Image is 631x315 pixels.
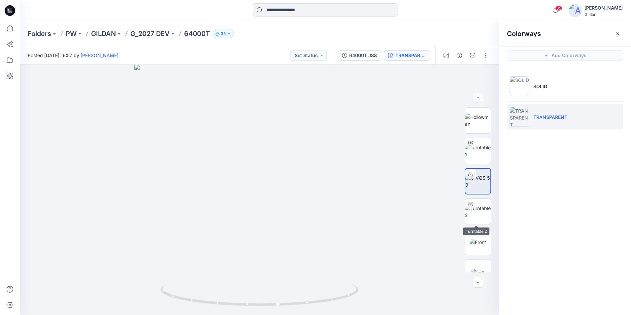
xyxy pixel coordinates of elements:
span: 35 [555,6,562,11]
button: 64000T JSS [338,50,381,61]
h2: Colorways [507,30,541,38]
img: Turntable 2 [465,205,491,219]
img: G_VQS_59 [465,174,490,188]
img: Turntable 1 [465,144,491,158]
p: TRANSPARENT [533,114,567,121]
a: Folders [28,29,51,38]
button: 35 [213,29,234,38]
a: G_2027 DEV [130,29,170,38]
img: SOLID [510,76,529,96]
span: Posted [DATE] 16:57 by [28,52,118,59]
img: Left [471,269,485,276]
p: 35 [221,30,226,37]
p: SOLID [533,83,547,90]
a: [PERSON_NAME] [81,52,118,58]
div: 64000T JSS [349,52,377,59]
img: Front [470,239,486,246]
div: Gildan [584,12,623,17]
div: TRANSPARENT [395,52,426,59]
img: Hollowman [465,114,491,127]
img: TRANSPARENT [510,107,529,127]
p: 64000T [184,29,210,38]
button: TRANSPARENT [384,50,430,61]
div: [PERSON_NAME] [584,4,623,12]
img: avatar [569,4,582,17]
a: PW [66,29,77,38]
button: Details [454,50,465,61]
a: GILDAN [91,29,116,38]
